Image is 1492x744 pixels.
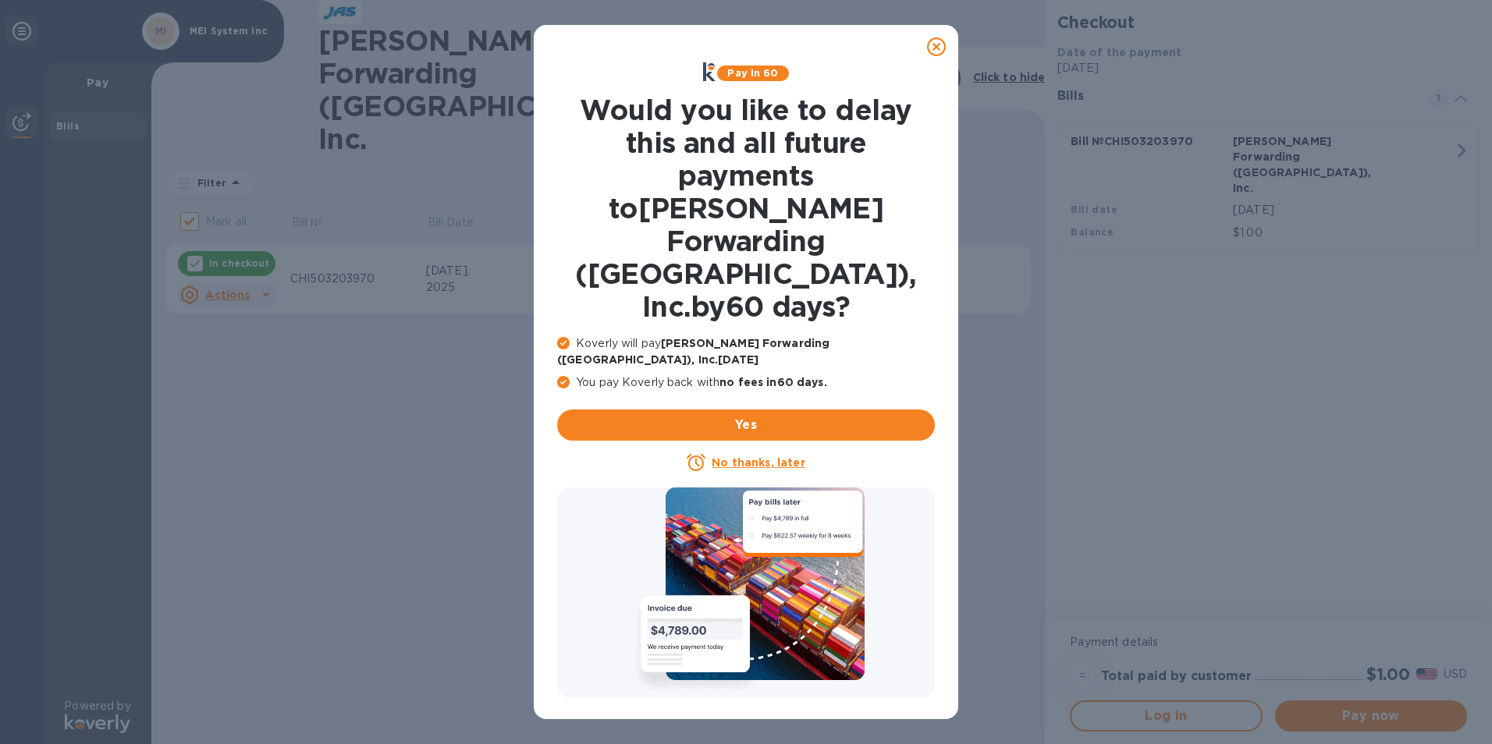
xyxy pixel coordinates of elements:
[719,376,826,388] b: no fees in 60 days .
[727,67,778,79] b: Pay in 60
[557,374,935,391] p: You pay Koverly back with
[557,94,935,323] h1: Would you like to delay this and all future payments to [PERSON_NAME] Forwarding ([GEOGRAPHIC_DAT...
[557,337,829,366] b: [PERSON_NAME] Forwarding ([GEOGRAPHIC_DATA]), Inc. [DATE]
[570,416,922,434] span: Yes
[557,409,935,441] button: Yes
[557,335,935,368] p: Koverly will pay
[712,456,805,469] u: No thanks, later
